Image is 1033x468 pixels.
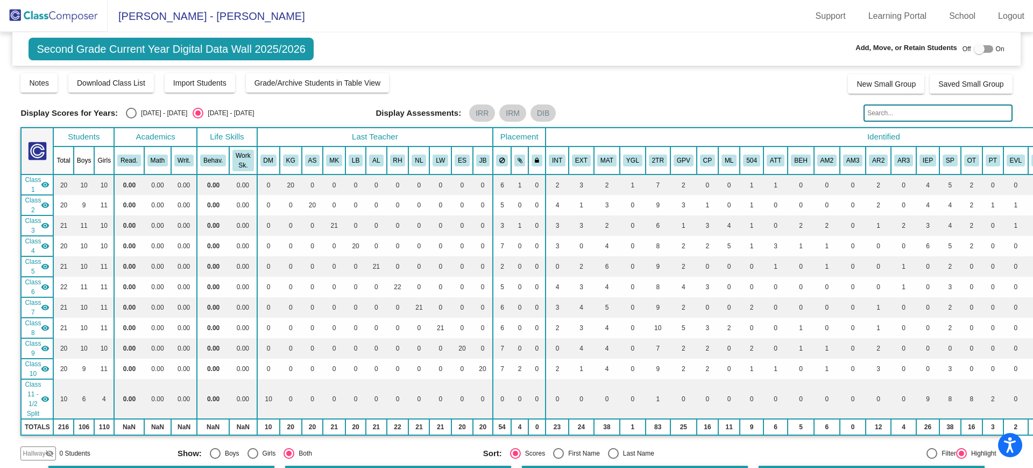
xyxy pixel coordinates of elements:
[866,215,891,236] td: 1
[572,155,591,166] button: EXT
[302,215,323,236] td: 0
[670,236,697,256] td: 2
[763,174,788,195] td: 1
[257,174,280,195] td: 0
[493,215,511,236] td: 3
[171,215,197,236] td: 0.00
[144,215,171,236] td: 0.00
[866,174,891,195] td: 2
[280,256,302,277] td: 0
[429,195,451,215] td: 0
[302,195,323,215] td: 20
[961,236,982,256] td: 2
[718,146,740,174] th: Multilingual Learner
[280,236,302,256] td: 0
[280,195,302,215] td: 0
[429,236,451,256] td: 0
[469,104,495,122] mat-chip: IRR
[476,155,490,166] button: JB
[53,174,73,195] td: 20
[323,146,345,174] th: Morgan Kelley
[916,215,939,236] td: 3
[114,256,144,277] td: 0.00
[173,79,227,87] span: Import Students
[29,38,314,60] span: Second Grade Current Year Digital Data Wall 2025/2026
[366,236,386,256] td: 0
[860,8,936,25] a: Learning Portal
[493,174,511,195] td: 6
[763,195,788,215] td: 0
[257,215,280,236] td: 0
[528,146,546,174] th: Keep with teacher
[323,174,345,195] td: 0
[597,155,617,166] button: MAT
[528,215,546,236] td: 0
[197,174,229,195] td: 0.00
[387,174,409,195] td: 0
[257,236,280,256] td: 0
[345,236,366,256] td: 20
[866,146,891,174] th: ACES Reading 2
[229,174,257,195] td: 0.00
[74,174,95,195] td: 10
[451,146,473,174] th: Erin Seibert
[528,195,546,215] td: 0
[473,236,493,256] td: 0
[433,155,448,166] button: LW
[546,236,569,256] td: 3
[74,256,95,277] td: 10
[623,155,642,166] button: YGL
[569,146,594,174] th: Extrovert
[144,236,171,256] td: 0.00
[943,155,958,166] button: SP
[302,146,323,174] th: Amanda Seal
[843,155,862,166] button: AM3
[982,215,1003,236] td: 0
[594,236,620,256] td: 4
[891,146,916,174] th: ACES Reading 3
[919,155,936,166] button: IEP
[41,242,49,250] mat-icon: visibility
[232,150,253,171] button: Work Sk.
[387,215,409,236] td: 0
[74,236,95,256] td: 10
[840,215,866,236] td: 0
[366,174,386,195] td: 0
[718,174,740,195] td: 0
[961,215,982,236] td: 2
[74,195,95,215] td: 9
[620,146,646,174] th: Young for Grade Level
[982,195,1003,215] td: 1
[718,195,740,215] td: 0
[869,155,888,166] button: AR2
[569,174,594,195] td: 3
[114,174,144,195] td: 0.00
[41,180,49,189] mat-icon: visibility
[366,215,386,236] td: 0
[840,195,866,215] td: 0
[53,195,73,215] td: 20
[345,195,366,215] td: 0
[646,146,670,174] th: Two Teacher Room
[302,174,323,195] td: 0
[939,174,961,195] td: 5
[323,195,345,215] td: 0
[229,236,257,256] td: 0.00
[594,195,620,215] td: 3
[387,236,409,256] td: 0
[916,174,939,195] td: 4
[963,44,971,54] span: Off
[323,236,345,256] td: 0
[938,80,1003,88] span: Saved Small Group
[53,215,73,236] td: 21
[964,155,979,166] button: OT
[674,155,694,166] button: GPV
[473,146,493,174] th: Janeen Buirch
[788,146,813,174] th: I&RS Behavior
[670,146,697,174] th: Good Parent Volunteer
[473,215,493,236] td: 0
[569,236,594,256] td: 0
[940,8,984,25] a: School
[25,216,41,235] span: Class 3
[594,174,620,195] td: 2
